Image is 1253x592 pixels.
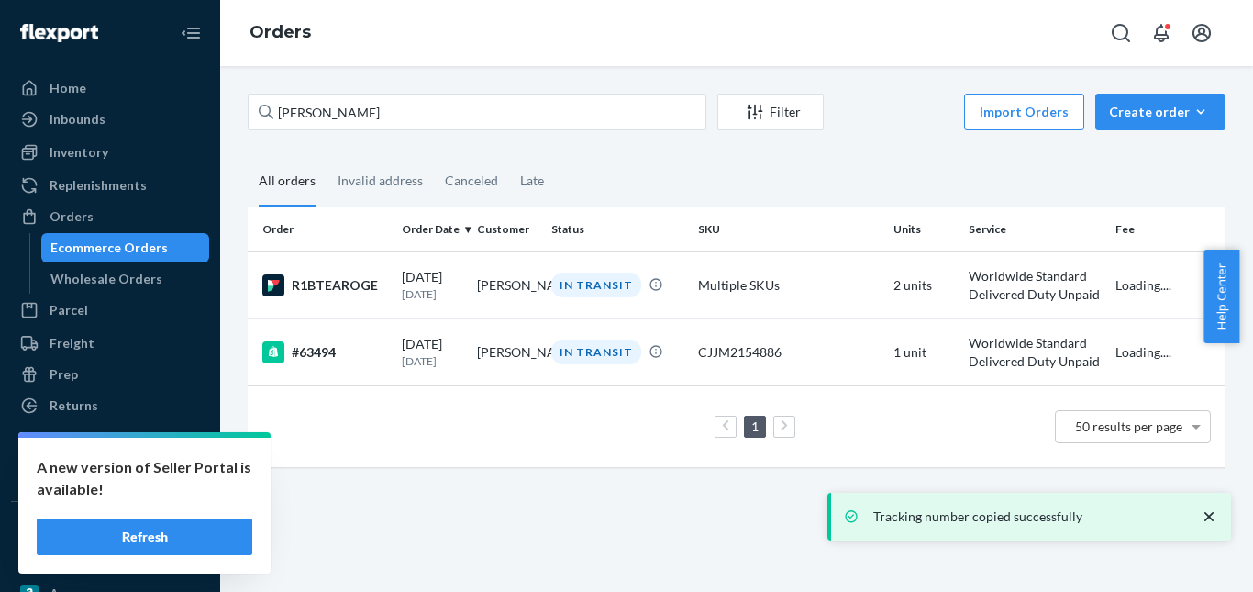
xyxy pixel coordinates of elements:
button: Refresh [37,519,252,555]
div: Canceled [445,157,498,205]
div: [DATE] [402,268,462,302]
td: [PERSON_NAME] [470,251,545,318]
div: [DATE] [402,335,462,369]
p: [DATE] [402,286,462,302]
td: 2 units [886,251,961,318]
a: Replenishments [11,171,209,200]
p: Worldwide Standard Delivered Duty Unpaid [969,267,1101,304]
th: Service [961,207,1108,251]
button: Integrations [11,517,209,546]
div: IN TRANSIT [551,340,641,364]
button: Create order [1095,94,1225,130]
a: Home [11,73,209,103]
div: Returns [50,397,98,415]
div: CJJM2154886 [698,343,879,362]
button: Import Orders [964,94,1084,130]
button: Open account menu [1183,15,1220,51]
img: Flexport logo [20,24,98,42]
div: Invalid address [338,157,423,205]
div: Ecommerce Orders [50,239,168,257]
span: 50 results per page [1075,419,1182,434]
div: Reporting [50,430,111,448]
a: Freight [11,329,209,358]
td: Loading.... [1108,318,1225,385]
p: [DATE] [402,353,462,369]
button: Open notifications [1143,15,1180,51]
input: Search orders [248,94,706,130]
div: Home [50,79,86,97]
div: Replenishments [50,176,147,195]
a: Prep [11,360,209,389]
button: Open Search Box [1103,15,1139,51]
td: Loading.... [1108,251,1225,318]
button: Help Center [1203,250,1239,343]
td: Multiple SKUs [691,251,886,318]
div: All orders [259,157,316,207]
a: Page 1 is your current page [748,419,762,434]
a: Reporting [11,424,209,453]
a: eBay [11,548,209,577]
svg: close toast [1200,508,1218,526]
a: Inbounds [11,105,209,134]
th: Fee [1108,207,1225,251]
ol: breadcrumbs [235,6,326,60]
div: Create order [1109,103,1212,121]
a: Inventory [11,138,209,167]
div: Parcel [50,301,88,319]
div: Orders [50,207,94,226]
th: Order [248,207,394,251]
div: R1BTEAROGE [262,274,387,296]
button: Filter [717,94,824,130]
p: A new version of Seller Portal is available! [37,456,252,500]
div: Inbounds [50,110,105,128]
a: Billing [11,457,209,486]
div: Prep [50,365,78,384]
th: Units [886,207,961,251]
div: Inventory [50,143,108,162]
a: Wholesale Orders [41,264,210,294]
div: Filter [718,103,823,121]
div: #63494 [262,341,387,363]
a: Ecommerce Orders [41,233,210,262]
th: Order Date [394,207,470,251]
td: 1 unit [886,318,961,385]
p: Tracking number copied successfully [873,508,1181,526]
td: [PERSON_NAME] [470,318,545,385]
button: Close Navigation [172,15,209,51]
a: Returns [11,391,209,420]
div: Customer [477,221,538,237]
div: IN TRANSIT [551,273,641,297]
a: Parcel [11,296,209,325]
th: Status [544,207,691,251]
th: SKU [691,207,886,251]
a: Orders [249,22,311,42]
div: Freight [50,334,94,352]
p: Worldwide Standard Delivered Duty Unpaid [969,334,1101,371]
div: Late [520,157,544,205]
a: Orders [11,202,209,231]
div: Wholesale Orders [50,270,162,288]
